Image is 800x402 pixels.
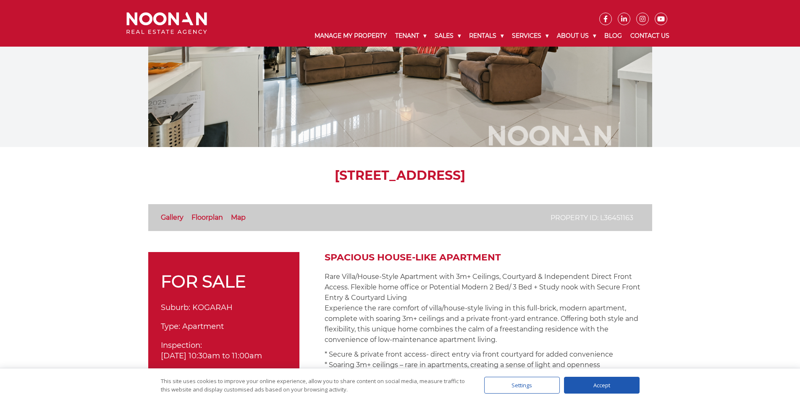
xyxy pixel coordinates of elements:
[148,168,652,183] h1: [STREET_ADDRESS]
[126,12,207,34] img: Noonan Real Estate Agency
[161,303,190,312] span: Suburb:
[161,322,180,331] span: Type:
[192,303,233,312] span: KOGARAH
[161,213,184,221] a: Gallery
[325,252,652,263] h2: Spacious House-Like Apartment
[508,25,553,47] a: Services
[161,351,262,360] span: [DATE] 10:30am to 11:00am
[484,377,560,394] div: Settings
[564,377,640,394] div: Accept
[325,271,652,345] p: Rare Villa/House-Style Apartment with 3m+ Ceilings, Courtyard & Independent Direct Front Access. ...
[182,322,224,331] span: Apartment
[231,213,246,221] a: Map
[600,25,626,47] a: Blog
[310,25,391,47] a: Manage My Property
[161,341,202,350] span: Inspection:
[191,213,223,221] a: Floorplan
[626,25,674,47] a: Contact Us
[553,25,600,47] a: About Us
[161,271,246,292] span: FOR SALE
[465,25,508,47] a: Rentals
[551,213,633,223] p: Property ID: L36451163
[391,25,430,47] a: Tenant
[430,25,465,47] a: Sales
[161,377,467,394] div: This site uses cookies to improve your online experience, allow you to share content on social me...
